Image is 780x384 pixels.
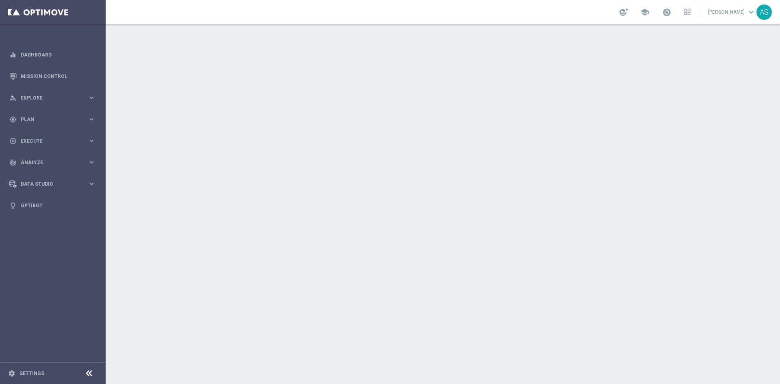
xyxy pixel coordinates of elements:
[21,117,88,122] span: Plan
[9,159,17,166] i: track_changes
[21,139,88,143] span: Execute
[9,159,96,166] button: track_changes Analyze keyboard_arrow_right
[9,94,88,102] div: Explore
[9,195,95,216] div: Optibot
[9,116,88,123] div: Plan
[9,65,95,87] div: Mission Control
[88,158,95,166] i: keyboard_arrow_right
[707,6,756,18] a: [PERSON_NAME]keyboard_arrow_down
[88,115,95,123] i: keyboard_arrow_right
[9,159,88,166] div: Analyze
[8,370,15,377] i: settings
[747,8,756,17] span: keyboard_arrow_down
[640,8,649,17] span: school
[21,160,88,165] span: Analyze
[19,371,44,376] a: Settings
[9,180,88,188] div: Data Studio
[21,182,88,187] span: Data Studio
[9,51,17,59] i: equalizer
[88,137,95,145] i: keyboard_arrow_right
[9,44,95,65] div: Dashboard
[88,180,95,188] i: keyboard_arrow_right
[756,4,772,20] div: AS
[9,181,96,187] button: Data Studio keyboard_arrow_right
[21,195,95,216] a: Optibot
[9,138,96,144] button: play_circle_outline Execute keyboard_arrow_right
[9,202,17,209] i: lightbulb
[21,44,95,65] a: Dashboard
[9,94,17,102] i: person_search
[9,137,17,145] i: play_circle_outline
[88,94,95,102] i: keyboard_arrow_right
[9,202,96,209] button: lightbulb Optibot
[9,116,17,123] i: gps_fixed
[9,95,96,101] button: person_search Explore keyboard_arrow_right
[9,52,96,58] button: equalizer Dashboard
[9,137,88,145] div: Execute
[21,65,95,87] a: Mission Control
[9,116,96,123] button: gps_fixed Plan keyboard_arrow_right
[21,95,88,100] span: Explore
[9,73,96,80] button: Mission Control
